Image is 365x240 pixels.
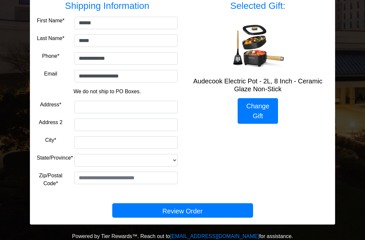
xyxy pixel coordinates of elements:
label: First Name* [37,17,64,25]
label: Phone* [42,52,59,60]
label: Address 2 [39,119,62,126]
label: Zip/Postal Code* [37,172,65,187]
h5: Audecook Electric Pot - 2L, 8 Inch - Ceramic Glaze Non-Stick [187,77,328,93]
p: We do not ship to PO Boxes. [42,88,173,96]
img: Audecook Electric Pot - 2L, 8 Inch - Ceramic Glaze Non-Stick [232,19,284,72]
a: Change Gift [238,98,278,124]
label: Last Name* [37,34,65,42]
label: State/Province* [37,154,73,162]
h3: Selected Gift: [187,0,328,11]
h3: Shipping Information [37,0,178,11]
label: Email [44,70,57,78]
a: [EMAIL_ADDRESS][DOMAIN_NAME] [170,233,259,239]
label: Address* [40,101,61,109]
span: Powered by Tier Rewards™. Reach out to for assistance. [72,233,293,239]
button: Review Order [112,203,253,218]
label: City* [45,136,56,144]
